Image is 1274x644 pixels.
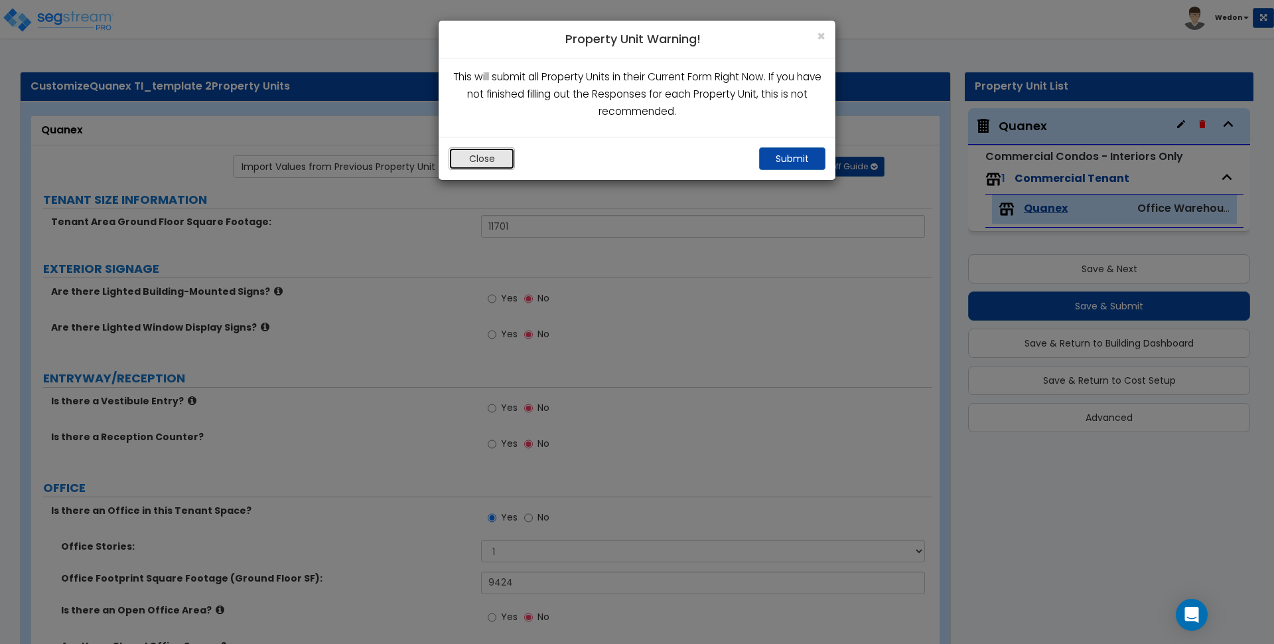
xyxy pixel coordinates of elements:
p: This will submit all Property Units in their Current Form Right Now. If you have not finished fil... [449,68,825,121]
button: Submit [759,147,825,170]
span: × [817,27,825,46]
h4: Property Unit Warning! [449,31,825,48]
button: Close [817,29,825,43]
div: Open Intercom Messenger [1176,599,1208,631]
button: Close [449,147,515,170]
